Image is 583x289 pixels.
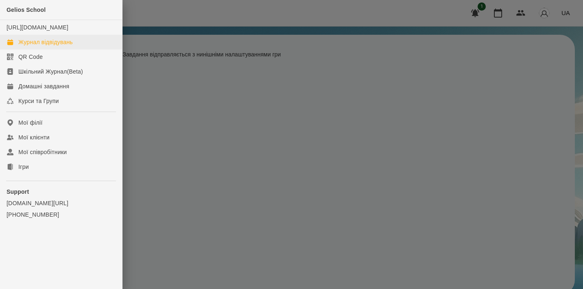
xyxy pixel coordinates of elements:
div: Журнал відвідувань [18,38,73,46]
span: Gelios School [7,7,46,13]
p: Support [7,188,116,196]
a: [URL][DOMAIN_NAME] [7,24,68,31]
div: Мої філії [18,119,42,127]
div: Мої співробітники [18,148,67,156]
a: [PHONE_NUMBER] [7,211,116,219]
div: Домашні завдання [18,82,69,90]
div: Курси та Групи [18,97,59,105]
div: Шкільний Журнал(Beta) [18,67,83,76]
div: QR Code [18,53,43,61]
a: [DOMAIN_NAME][URL] [7,199,116,207]
div: Ігри [18,163,29,171]
div: Мої клієнти [18,133,49,141]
